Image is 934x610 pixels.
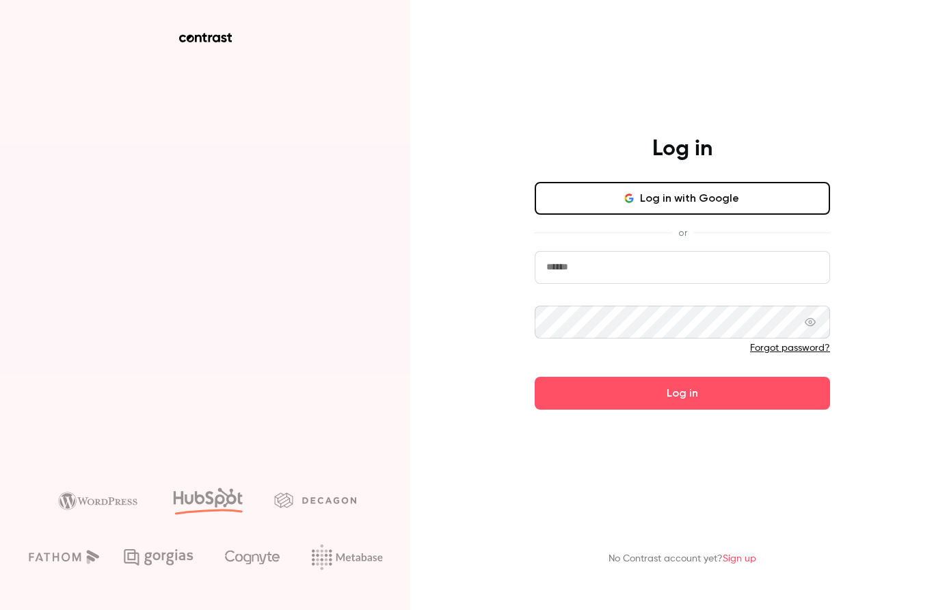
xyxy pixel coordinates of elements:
[750,343,830,353] a: Forgot password?
[535,182,830,215] button: Log in with Google
[609,552,756,566] p: No Contrast account yet?
[723,554,756,563] a: Sign up
[535,377,830,410] button: Log in
[652,135,712,163] h4: Log in
[671,226,694,240] span: or
[274,492,356,507] img: decagon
